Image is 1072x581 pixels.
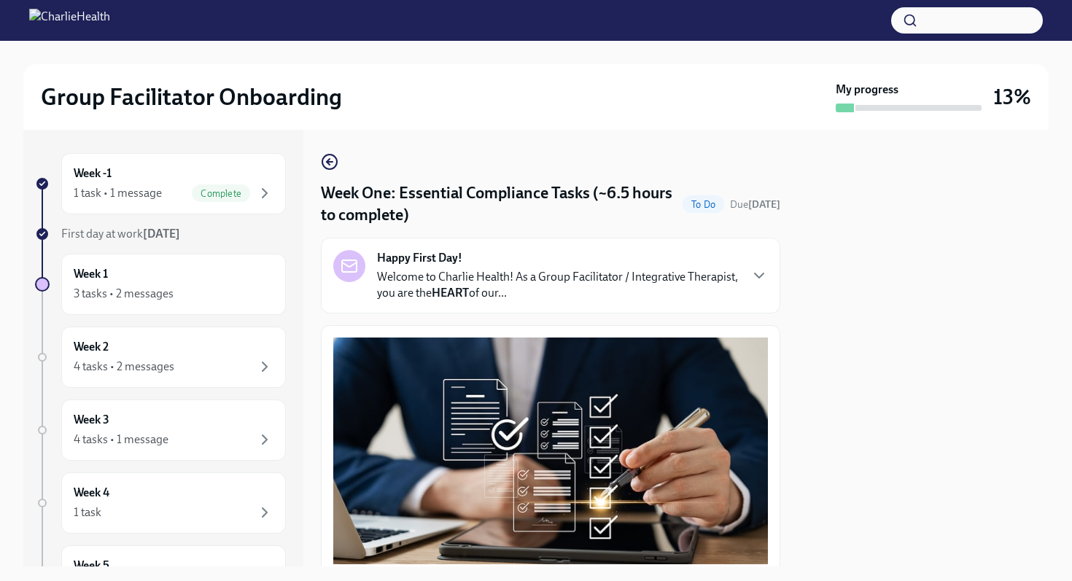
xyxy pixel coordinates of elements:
[377,250,462,266] strong: Happy First Day!
[836,82,898,98] strong: My progress
[35,472,286,534] a: Week 41 task
[61,227,180,241] span: First day at work
[683,199,724,210] span: To Do
[74,485,109,501] h6: Week 4
[993,84,1031,110] h3: 13%
[321,182,677,226] h4: Week One: Essential Compliance Tasks (~6.5 hours to complete)
[74,359,174,375] div: 4 tasks • 2 messages
[74,286,174,302] div: 3 tasks • 2 messages
[74,432,168,448] div: 4 tasks • 1 message
[748,198,780,211] strong: [DATE]
[432,286,469,300] strong: HEART
[192,188,250,199] span: Complete
[35,153,286,214] a: Week -11 task • 1 messageComplete
[74,185,162,201] div: 1 task • 1 message
[730,198,780,211] span: Due
[143,227,180,241] strong: [DATE]
[74,266,108,282] h6: Week 1
[29,9,110,32] img: CharlieHealth
[35,327,286,388] a: Week 24 tasks • 2 messages
[35,399,286,461] a: Week 34 tasks • 1 message
[41,82,342,112] h2: Group Facilitator Onboarding
[377,269,739,301] p: Welcome to Charlie Health! As a Group Facilitator / Integrative Therapist, you are the of our...
[74,558,109,574] h6: Week 5
[333,338,768,564] button: Zoom image
[74,412,109,428] h6: Week 3
[74,504,101,520] div: 1 task
[35,254,286,315] a: Week 13 tasks • 2 messages
[74,339,109,355] h6: Week 2
[35,226,286,242] a: First day at work[DATE]
[74,165,112,182] h6: Week -1
[730,198,780,211] span: October 13th, 2025 09:00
